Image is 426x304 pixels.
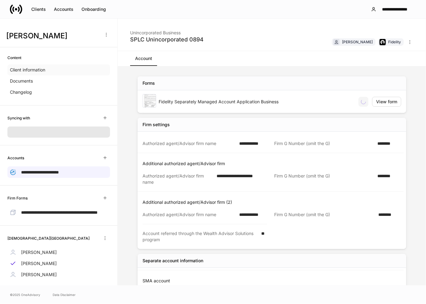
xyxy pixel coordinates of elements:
[81,6,106,12] div: Onboarding
[10,67,45,73] p: Client information
[143,212,235,218] div: Authorized agent/Advisor firm name
[7,155,24,161] h6: Accounts
[143,122,170,128] div: Firm settings
[7,247,110,258] a: [PERSON_NAME]
[21,260,57,267] p: [PERSON_NAME]
[27,4,50,14] button: Clients
[21,249,57,255] p: [PERSON_NAME]
[53,292,76,297] a: Data Disclaimer
[274,212,375,218] div: Firm G Number (omit the G)
[130,26,204,36] div: Unincorporated Business
[7,269,110,280] a: [PERSON_NAME]
[159,99,354,105] div: Fidelity Separately Managed Account Application Business
[143,161,404,167] p: Additional authorized agent/Advisor firm
[77,4,110,14] button: Onboarding
[7,64,110,75] a: Client information
[10,89,32,95] p: Changelog
[7,75,110,87] a: Documents
[7,87,110,98] a: Changelog
[7,258,110,269] a: [PERSON_NAME]
[388,39,401,45] div: Fidelity
[130,36,204,43] div: SPLC Unincorporated 0894
[7,55,21,61] h6: Content
[143,278,404,284] p: SMA account
[143,230,257,243] div: Account referred through the Wealth Advisor Solutions program
[274,173,374,185] div: Firm G Number (omit the G)
[10,78,33,84] p: Documents
[274,140,374,147] div: Firm G Number (omit the G)
[342,39,373,45] div: [PERSON_NAME]
[54,6,73,12] div: Accounts
[143,258,203,264] div: Separate account information
[50,4,77,14] button: Accounts
[143,80,155,86] div: Forms
[7,195,28,201] h6: Firm Forms
[143,173,213,185] div: Authorized agent/Advisor firm name
[7,115,30,121] h6: Syncing with
[143,199,404,205] p: Additional authorized agent/Advisor firm (2)
[372,97,401,107] button: View form
[21,272,57,278] p: [PERSON_NAME]
[10,292,40,297] span: © 2025 OneAdvisory
[376,99,397,105] div: View form
[31,6,46,12] div: Clients
[7,235,90,241] h6: [DEMOGRAPHIC_DATA][GEOGRAPHIC_DATA]
[143,140,235,147] div: Authorized agent/Advisor firm name
[6,31,99,41] h3: [PERSON_NAME]
[130,51,157,66] a: Account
